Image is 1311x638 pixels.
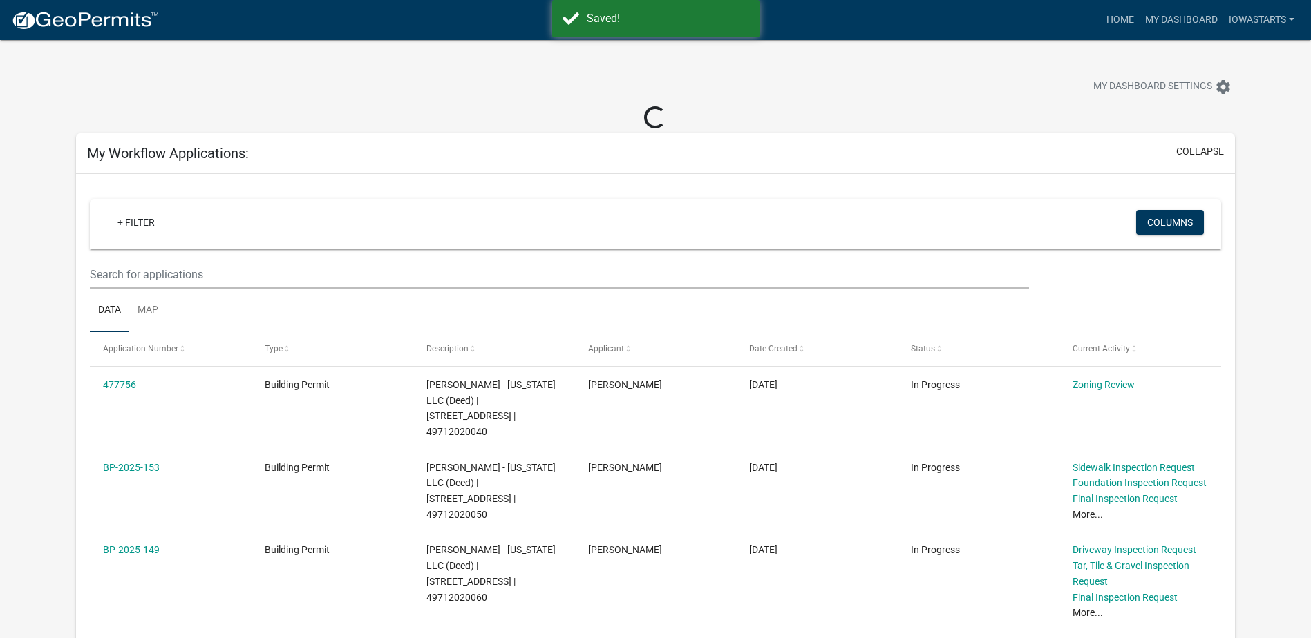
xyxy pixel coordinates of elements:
span: In Progress [911,544,960,555]
span: Building Permit [265,462,330,473]
span: Status [911,344,935,354]
datatable-header-cell: Date Created [736,332,898,365]
a: Data [90,289,129,333]
datatable-header-cell: Description [413,332,575,365]
a: My Dashboard [1140,7,1223,33]
span: D R HORTON - IOWA LLC (Deed) | 2203 N 7TH ST | 49712020060 [426,544,556,602]
span: In Progress [911,462,960,473]
span: Type [265,344,283,354]
a: BP-2025-153 [103,462,160,473]
div: Saved! [587,10,749,27]
span: In Progress [911,379,960,390]
button: Columns [1136,210,1204,235]
span: Date Created [749,344,798,354]
span: Ashley Threlkeld [588,544,662,555]
span: Current Activity [1073,344,1130,354]
datatable-header-cell: Current Activity [1059,332,1221,365]
datatable-header-cell: Application Number [90,332,252,365]
a: Foundation Inspection Request [1073,477,1207,488]
span: 08/27/2025 [749,544,777,555]
span: Building Permit [265,379,330,390]
a: Driveway Inspection Request [1073,544,1196,555]
span: My Dashboard Settings [1093,79,1212,95]
a: Home [1101,7,1140,33]
a: Map [129,289,167,333]
span: Application Number [103,344,178,354]
span: 09/12/2025 [749,379,777,390]
a: More... [1073,509,1103,520]
a: Final Inspection Request [1073,592,1178,603]
span: 08/27/2025 [749,462,777,473]
button: My Dashboard Settingssettings [1082,73,1243,100]
span: Description [426,344,469,354]
a: Sidewalk Inspection Request [1073,462,1195,473]
datatable-header-cell: Applicant [574,332,736,365]
h5: My Workflow Applications: [87,145,249,162]
a: Final Inspection Request [1073,493,1178,504]
datatable-header-cell: Status [898,332,1059,365]
span: Building Permit [265,544,330,555]
datatable-header-cell: Type [252,332,413,365]
a: More... [1073,607,1103,618]
input: Search for applications [90,260,1029,289]
span: Ashley Threlkeld [588,379,662,390]
span: D R HORTON - IOWA LLC (Deed) | 2205 N 7TH ST | 49712020050 [426,462,556,520]
a: BP-2025-149 [103,544,160,555]
a: Zoning Review [1073,379,1135,390]
span: Ashley Threlkeld [588,462,662,473]
span: D R HORTON - IOWA LLC (Deed) | 2207 N 7TH ST | 49712020040 [426,379,556,437]
span: Applicant [588,344,624,354]
a: IowaStarts [1223,7,1300,33]
i: settings [1215,79,1232,95]
a: Tar, Tile & Gravel Inspection Request [1073,560,1189,587]
a: + Filter [106,210,166,235]
button: collapse [1176,144,1224,159]
a: 477756 [103,379,136,390]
